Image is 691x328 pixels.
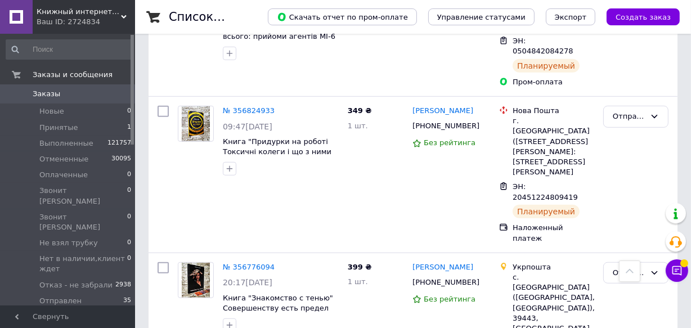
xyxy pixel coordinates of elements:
span: Не взял трубку [39,238,98,248]
span: 30095 [111,154,131,164]
span: Звонит [PERSON_NAME] [39,186,127,206]
span: [PHONE_NUMBER] [412,278,479,286]
span: 349 ₴ [348,106,372,115]
a: Создать заказ [595,12,680,21]
span: 0 [127,254,131,274]
span: Скачать отчет по пром-оплате [277,12,408,22]
div: Нова Пошта [513,106,594,116]
span: 0 [127,106,131,116]
span: Звонит [PERSON_NAME] [39,212,127,232]
div: г. [GEOGRAPHIC_DATA] ([STREET_ADDRESS][PERSON_NAME]: [STREET_ADDRESS][PERSON_NAME] [513,116,594,177]
span: Оплаченные [39,170,88,180]
span: Экспорт [555,13,586,21]
a: [PERSON_NAME] [412,106,473,116]
button: Чат с покупателем [666,259,688,282]
span: 1 шт. [348,277,368,286]
span: Книжный интернет-магазин "BestBook" [37,7,121,17]
span: [PHONE_NUMBER] [412,122,479,130]
img: Фото товару [182,106,210,141]
a: Книга "Бути готовим до всього: прийоми агентів МІ-6 для цивільних" Ред Райлі [223,22,335,51]
span: 0 [127,238,131,248]
a: Фото товару [178,106,214,142]
span: ЭН: 20451224809419 [513,182,578,201]
button: Создать заказ [607,8,680,25]
span: 0 [127,212,131,232]
span: 2938 [115,280,131,290]
span: 0 [127,186,131,206]
button: Управление статусами [428,8,535,25]
button: Скачать отчет по пром-оплате [268,8,417,25]
span: Отмененные [39,154,88,164]
span: Без рейтинга [424,138,475,147]
span: 1 шт. [348,122,368,130]
span: 20:17[DATE] [223,278,272,287]
span: Отправлен [39,296,82,306]
span: 1 [127,123,131,133]
div: Планируемый [513,205,580,218]
a: Фото товару [178,262,214,298]
span: Заказы [33,89,60,99]
span: ЭН: 0504842084278 [513,37,573,56]
a: [PERSON_NAME] [412,262,473,273]
div: Отправлен [613,111,645,123]
span: 399 ₴ [348,263,372,271]
span: Создать заказ [616,13,671,21]
span: Новые [39,106,64,116]
span: 09:47[DATE] [223,122,272,131]
span: Управление статусами [437,13,526,21]
div: Отправлен [613,267,645,279]
div: Ваш ID: 2724834 [37,17,135,27]
a: № 356776094 [223,263,275,271]
div: Планируемый [513,59,580,73]
span: Нет в наличии,клиент ждет [39,254,127,274]
div: Пром-оплата [513,77,594,87]
span: Отказ - не забрали [39,280,113,290]
div: Укрпошта [513,262,594,272]
span: 121757 [107,138,131,149]
span: 0 [127,170,131,180]
a: № 356824933 [223,106,275,115]
input: Поиск [6,39,132,60]
a: Книга "Придурки на роботі Токсичні колеги і що з ними робити" [PERSON_NAME] [223,137,331,167]
img: Фото товару [182,263,210,298]
span: Заказы и сообщения [33,70,113,80]
button: Экспорт [546,8,595,25]
a: Книга "Знакомство с тенью" Совершенству есть предел [PERSON_NAME] [223,294,333,323]
div: Наложенный платеж [513,223,594,243]
span: Без рейтинга [424,295,475,303]
span: Принятые [39,123,78,133]
span: Выполненные [39,138,93,149]
h1: Список заказов [169,10,266,24]
span: 35 [123,296,131,306]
